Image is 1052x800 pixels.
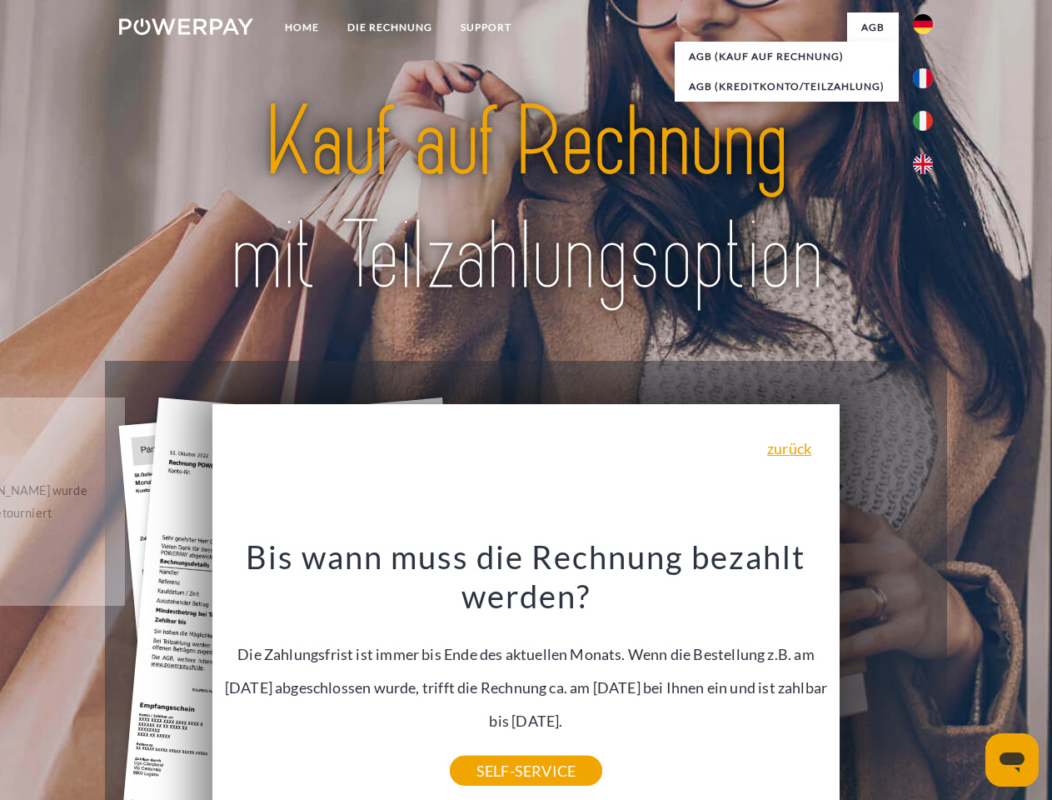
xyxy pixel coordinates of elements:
[985,733,1039,787] iframe: Schaltfläche zum Öffnen des Messaging-Fensters
[913,154,933,174] img: en
[222,537,830,617] h3: Bis wann muss die Rechnung bezahlt werden?
[767,441,811,456] a: zurück
[333,12,446,42] a: DIE RECHNUNG
[675,72,899,102] a: AGB (Kreditkonto/Teilzahlung)
[913,14,933,34] img: de
[675,42,899,72] a: AGB (Kauf auf Rechnung)
[159,80,893,319] img: title-powerpay_de.svg
[913,111,933,131] img: it
[450,756,602,786] a: SELF-SERVICE
[222,537,830,771] div: Die Zahlungsfrist ist immer bis Ende des aktuellen Monats. Wenn die Bestellung z.B. am [DATE] abg...
[913,68,933,88] img: fr
[446,12,526,42] a: SUPPORT
[119,18,253,35] img: logo-powerpay-white.svg
[847,12,899,42] a: agb
[271,12,333,42] a: Home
